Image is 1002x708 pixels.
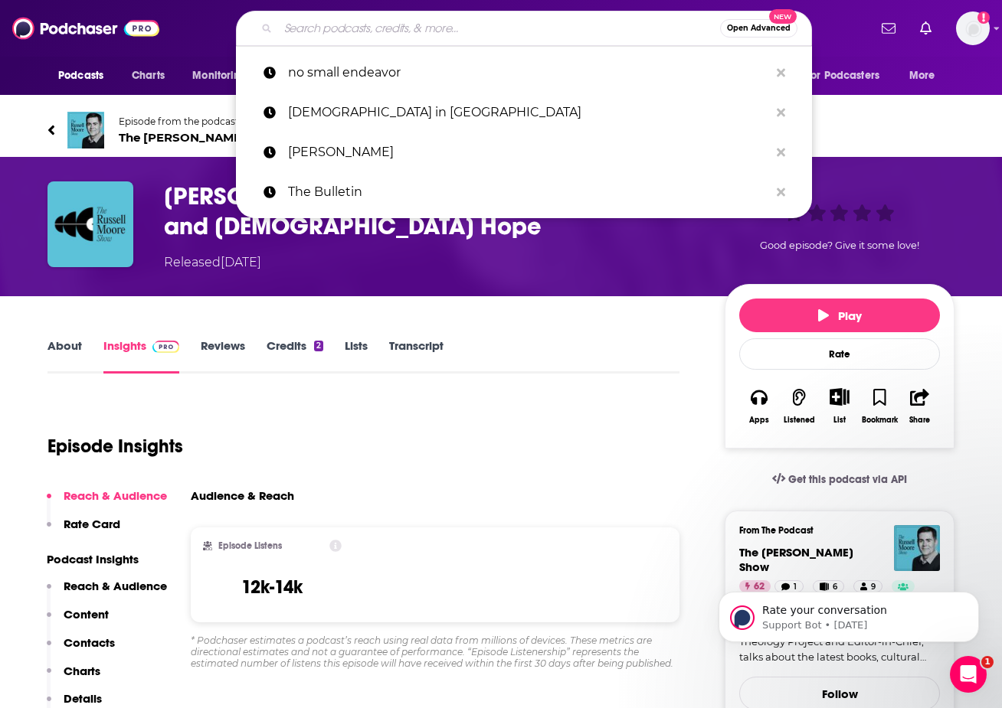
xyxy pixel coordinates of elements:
p: Rate Card [64,517,120,531]
img: Podchaser Pro [152,341,179,353]
input: Search podcasts, credits, & more... [278,16,720,41]
button: Contacts [47,635,115,664]
button: Show profile menu [956,11,990,45]
p: Charts [64,664,100,678]
span: Logged in as shcarlos [956,11,990,45]
button: Bookmark [860,378,899,434]
span: 1 [981,656,994,668]
span: Good episode? Give it some love! [760,240,919,251]
a: Lists [345,338,368,374]
h3: From The Podcast [739,525,928,536]
a: Show notifications dropdown [914,15,938,41]
button: Reach & Audience [47,579,167,607]
p: Reach & Audience [64,579,167,593]
span: The [PERSON_NAME] Show [739,545,853,574]
span: More [909,65,935,86]
div: Apps [749,416,769,425]
span: Play [818,308,862,323]
div: List [833,415,846,425]
a: The Russell Moore Show [739,545,853,574]
p: Podcast Insights [47,552,167,566]
h2: Episode Listens [218,540,282,551]
h3: Audience & Reach [191,488,294,503]
button: Charts [47,664,100,692]
span: Episode from the podcast [119,116,316,127]
a: Get this podcast via API [760,461,919,498]
a: Credits2 [267,338,323,374]
a: no small endeavor [236,53,812,93]
div: Search podcasts, credits, & more... [236,11,812,46]
a: Charts [122,61,174,90]
button: Play [739,299,940,332]
span: New [769,9,797,24]
iframe: Intercom live chat [950,656,987,693]
a: Transcript [389,338,444,374]
a: About [47,338,82,374]
div: Rate [739,338,940,370]
h3: 12k-14k [241,576,303,599]
a: [PERSON_NAME] [236,132,812,172]
div: * Podchaser estimates a podcast’s reach using real data from millions of devices. These metrics a... [191,635,679,669]
button: Share [900,378,940,434]
span: The [PERSON_NAME] Show [119,130,316,145]
span: Open Advanced [727,24,791,32]
img: User Profile [956,11,990,45]
a: Show notifications dropdown [876,15,902,41]
h3: Mike Cosper on Church Hurt and Church Hope [164,181,700,241]
img: The Russell Moore Show [67,112,104,148]
button: Reach & Audience [47,488,167,517]
button: Apps [739,378,779,434]
button: Show More Button [824,388,855,405]
span: Podcasts [58,65,103,86]
div: Bookmark [862,416,898,425]
button: open menu [47,61,123,90]
span: Monitoring [192,65,247,86]
div: Released [DATE] [164,253,261,272]
img: The Russell Moore Show [894,525,940,571]
p: Mike Cosper [288,132,769,172]
div: Share [909,416,930,425]
button: Content [47,607,109,635]
p: The Bulletin [288,172,769,212]
button: open menu [796,61,902,90]
button: Listened [779,378,819,434]
a: The Russell Moore ShowEpisode from the podcastThe [PERSON_NAME] Show62 [47,112,955,148]
img: Mike Cosper on Church Hurt and Church Hope [47,181,133,267]
span: Charts [132,65,165,86]
a: InsightsPodchaser Pro [103,338,179,374]
p: no small endeavor [288,53,769,93]
div: Listened [784,416,815,425]
div: 2 [314,341,323,351]
p: Reach & Audience [64,488,167,503]
p: Contacts [64,635,115,650]
div: Show More ButtonList [820,378,860,434]
button: open menu [182,61,267,90]
a: [DEMOGRAPHIC_DATA] in [GEOGRAPHIC_DATA] [236,93,812,132]
a: Reviews [201,338,245,374]
svg: Add a profile image [977,11,990,24]
p: Details [64,691,102,706]
button: open menu [899,61,955,90]
a: The Bulletin [236,172,812,212]
p: Content [64,607,109,622]
img: Podchaser - Follow, Share and Rate Podcasts [12,14,159,43]
span: For Podcasters [806,65,879,86]
span: Get this podcast via API [788,473,907,486]
iframe: Intercom notifications message [696,560,1002,667]
button: Rate Card [47,517,120,545]
button: Open AdvancedNew [720,19,797,38]
p: Catholic in America [288,93,769,132]
h1: Episode Insights [47,435,183,458]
